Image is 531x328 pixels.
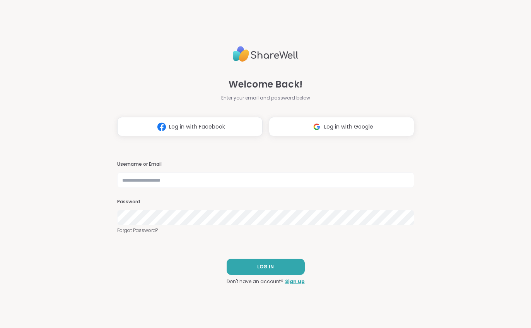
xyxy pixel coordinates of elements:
span: Don't have an account? [227,278,283,285]
button: Log in with Facebook [117,117,263,136]
span: Welcome Back! [229,77,302,91]
h3: Username or Email [117,161,414,168]
span: Log in with Facebook [169,123,225,131]
a: Forgot Password? [117,227,414,234]
button: Log in with Google [269,117,414,136]
img: ShareWell Logomark [154,120,169,134]
span: Log in with Google [324,123,373,131]
span: LOG IN [257,263,274,270]
button: LOG IN [227,259,305,275]
img: ShareWell Logomark [309,120,324,134]
h3: Password [117,199,414,205]
img: ShareWell Logo [233,43,299,65]
a: Sign up [285,278,305,285]
span: Enter your email and password below [221,94,310,101]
